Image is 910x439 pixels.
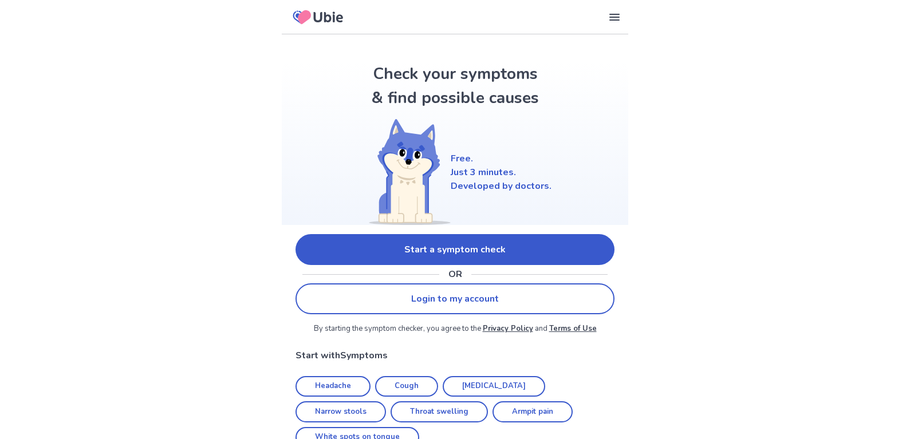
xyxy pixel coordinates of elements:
p: OR [448,267,462,281]
a: Start a symptom check [296,234,614,265]
h1: Check your symptoms & find possible causes [369,62,541,110]
p: By starting the symptom checker, you agree to the and [296,323,614,335]
p: Free. [451,152,551,165]
a: Throat swelling [391,401,488,422]
p: Start with Symptoms [296,349,614,362]
a: Cough [375,376,438,397]
p: Just 3 minutes. [451,165,551,179]
a: Armpit pain [493,401,573,422]
p: Developed by doctors. [451,179,551,193]
a: Headache [296,376,371,397]
a: Narrow stools [296,401,386,422]
a: Privacy Policy [483,323,533,334]
a: [MEDICAL_DATA] [443,376,545,397]
img: Shiba (Welcome) [359,119,451,225]
a: Terms of Use [549,323,597,334]
a: Login to my account [296,283,614,314]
